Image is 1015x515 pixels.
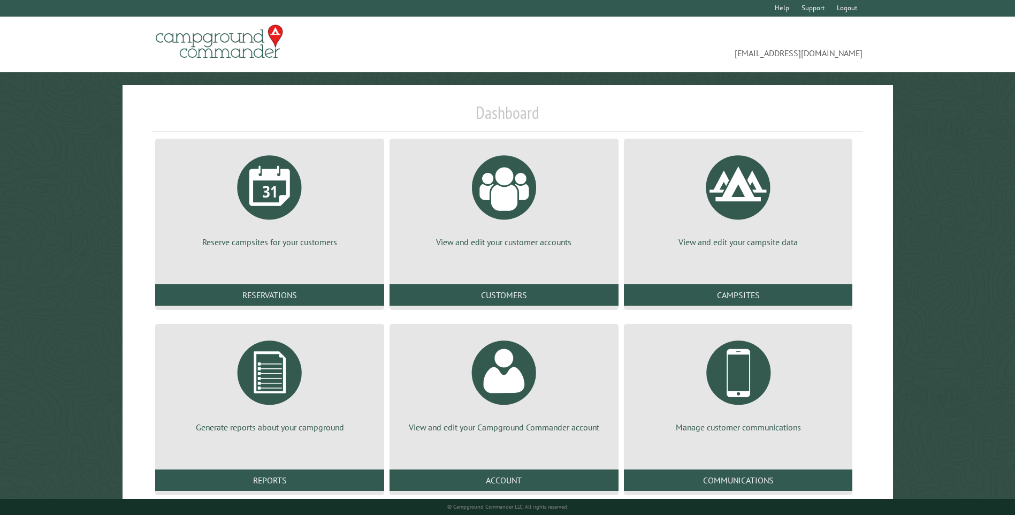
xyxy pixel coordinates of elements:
[155,284,384,306] a: Reservations
[168,421,371,433] p: Generate reports about your campground
[637,332,840,433] a: Manage customer communications
[152,21,286,63] img: Campground Commander
[390,469,619,491] a: Account
[508,29,863,59] span: [EMAIL_ADDRESS][DOMAIN_NAME]
[624,469,853,491] a: Communications
[447,503,568,510] small: © Campground Commander LLC. All rights reserved.
[624,284,853,306] a: Campsites
[155,469,384,491] a: Reports
[402,421,606,433] p: View and edit your Campground Commander account
[402,332,606,433] a: View and edit your Campground Commander account
[637,236,840,248] p: View and edit your campsite data
[168,147,371,248] a: Reserve campsites for your customers
[168,236,371,248] p: Reserve campsites for your customers
[390,284,619,306] a: Customers
[637,147,840,248] a: View and edit your campsite data
[168,332,371,433] a: Generate reports about your campground
[402,147,606,248] a: View and edit your customer accounts
[152,102,862,132] h1: Dashboard
[402,236,606,248] p: View and edit your customer accounts
[637,421,840,433] p: Manage customer communications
